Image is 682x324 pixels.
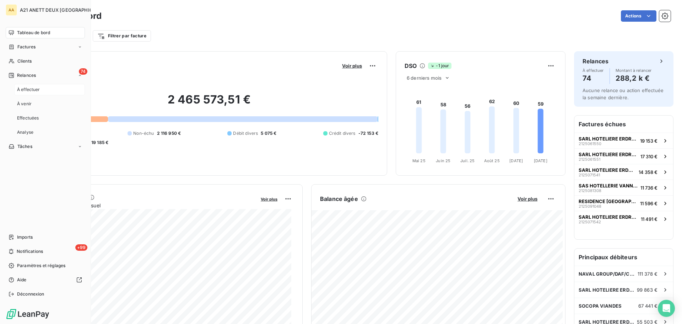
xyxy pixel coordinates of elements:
[17,86,40,93] span: À effectuer
[17,115,39,121] span: Effectuées
[640,138,657,144] span: 19 153 €
[640,154,657,159] span: 17 310 €
[405,62,417,70] h6: DSO
[579,183,638,188] span: SAS HOTELLERIE VANNES LE PORT
[574,116,673,133] h6: Factures échues
[75,244,87,251] span: +99
[641,216,657,222] span: 11 491 €
[658,300,675,317] div: Open Intercom Messenger
[579,220,601,224] span: 2125071542
[574,249,673,266] h6: Principaux débiteurs
[340,63,364,69] button: Voir plus
[579,152,638,157] span: SARL HOTELIERE ERDRE ACTIVITE
[579,142,601,146] span: 2125061550
[579,214,638,220] span: SARL HOTELIERE ERDRE ACTIVITE
[6,4,17,16] div: AA
[40,92,378,114] h2: 2 465 573,51 €
[407,75,442,81] span: 6 derniers mois
[579,157,600,161] span: 2125061551
[17,30,50,36] span: Tableau de bord
[518,196,537,202] span: Voir plus
[579,204,601,208] span: 2125091048
[637,287,657,293] span: 99 863 €
[583,68,604,73] span: À effectuer
[17,101,32,107] span: À venir
[261,130,276,137] span: 5 075 €
[574,211,673,227] button: SARL HOTELIERE ERDRE ACTIVITE212507154211 491 €
[133,130,154,137] span: Non-échu
[17,72,36,79] span: Relances
[79,68,87,75] span: 74
[534,158,547,163] tspan: [DATE]
[484,158,500,163] tspan: Août 25
[621,10,656,22] button: Actions
[17,143,32,150] span: Tâches
[579,188,601,193] span: 2125081308
[6,308,50,320] img: Logo LeanPay
[579,198,637,204] span: RESIDENCE [GEOGRAPHIC_DATA] EHPAD
[616,73,652,84] h4: 288,2 k €
[638,303,657,309] span: 67 441 €
[574,148,673,164] button: SARL HOTELIERE ERDRE ACTIVITE212506155117 310 €
[17,44,36,50] span: Factures
[509,158,523,163] tspan: [DATE]
[89,139,108,146] span: -19 185 €
[579,167,636,173] span: SARL HOTELIERE ERDRE ACTIVE
[329,130,356,137] span: Crédit divers
[40,202,256,209] span: Chiffre d'affaires mensuel
[460,158,475,163] tspan: Juil. 25
[574,195,673,211] button: RESIDENCE [GEOGRAPHIC_DATA] EHPAD212509104811 596 €
[6,274,85,286] a: Aide
[616,68,652,73] span: Montant à relancer
[259,196,280,202] button: Voir plus
[428,63,451,69] span: -1 jour
[640,201,657,206] span: 11 596 €
[261,197,277,202] span: Voir plus
[583,57,608,65] h6: Relances
[574,180,673,195] button: SAS HOTELLERIE VANNES LE PORT212508130811 736 €
[342,63,362,69] span: Voir plus
[574,133,673,148] button: SARL HOTELIERE ERDRE ACTIVE212506155019 153 €
[640,185,657,191] span: 11 736 €
[17,234,33,240] span: Imports
[17,291,44,297] span: Déconnexion
[93,30,151,42] button: Filtrer par facture
[233,130,258,137] span: Débit divers
[17,58,32,64] span: Clients
[320,195,358,203] h6: Balance âgée
[436,158,450,163] tspan: Juin 25
[17,277,27,283] span: Aide
[574,164,673,180] button: SARL HOTELIERE ERDRE ACTIVE212507154114 358 €
[583,73,604,84] h4: 74
[412,158,426,163] tspan: Mai 25
[17,129,33,136] span: Analyse
[639,169,657,175] span: 14 358 €
[20,7,109,13] span: A21 ANETT DEUX [GEOGRAPHIC_DATA]
[638,271,657,277] span: 111 378 €
[515,196,540,202] button: Voir plus
[358,130,378,137] span: -72 153 €
[579,173,600,177] span: 2125071541
[579,287,637,293] span: SARL HOTELIERE ERDRE ACTIVE
[579,271,638,277] span: NAVAL GROUP/DAF/CSPC
[579,303,622,309] span: SOCOPA VIANDES
[579,136,637,142] span: SARL HOTELIERE ERDRE ACTIVE
[157,130,181,137] span: 2 116 950 €
[17,248,43,255] span: Notifications
[17,262,65,269] span: Paramètres et réglages
[583,87,664,100] span: Aucune relance ou action effectuée la semaine dernière.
